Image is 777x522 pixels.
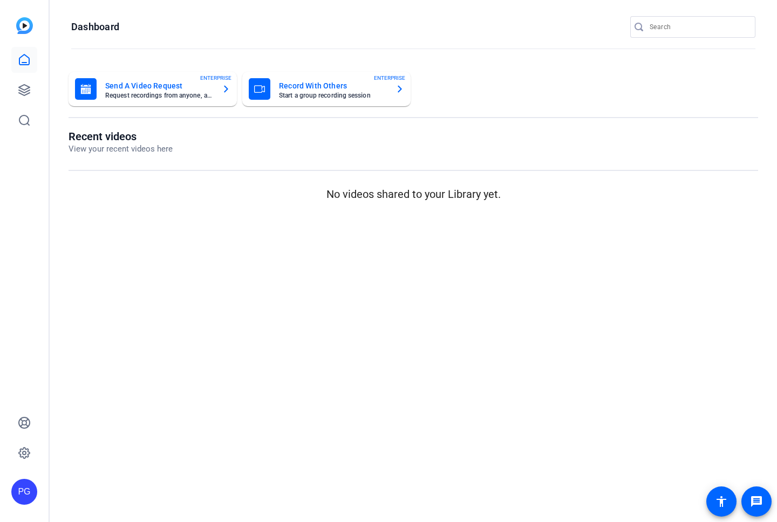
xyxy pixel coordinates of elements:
button: Send A Video RequestRequest recordings from anyone, anywhereENTERPRISE [69,72,237,106]
mat-card-title: Send A Video Request [105,79,213,92]
mat-card-title: Record With Others [279,79,387,92]
img: blue-gradient.svg [16,17,33,34]
button: Record With OthersStart a group recording sessionENTERPRISE [242,72,411,106]
mat-icon: message [750,495,763,508]
mat-card-subtitle: Start a group recording session [279,92,387,99]
span: ENTERPRISE [374,74,405,82]
input: Search [650,20,747,33]
h1: Dashboard [71,20,119,33]
span: ENTERPRISE [200,74,231,82]
mat-icon: accessibility [715,495,728,508]
p: No videos shared to your Library yet. [69,186,758,202]
div: PG [11,479,37,505]
p: View your recent videos here [69,143,173,155]
mat-card-subtitle: Request recordings from anyone, anywhere [105,92,213,99]
h1: Recent videos [69,130,173,143]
